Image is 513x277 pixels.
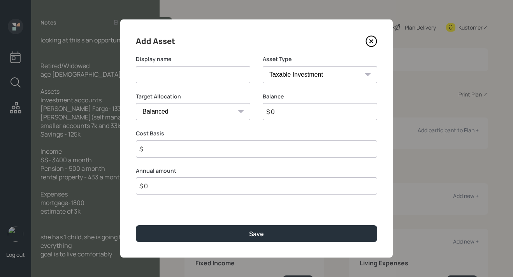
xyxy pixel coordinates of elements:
[263,93,377,100] label: Balance
[263,55,377,63] label: Asset Type
[249,230,264,238] div: Save
[136,167,377,175] label: Annual amount
[136,93,250,100] label: Target Allocation
[136,55,250,63] label: Display name
[136,130,377,137] label: Cost Basis
[136,35,175,47] h4: Add Asset
[136,225,377,242] button: Save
